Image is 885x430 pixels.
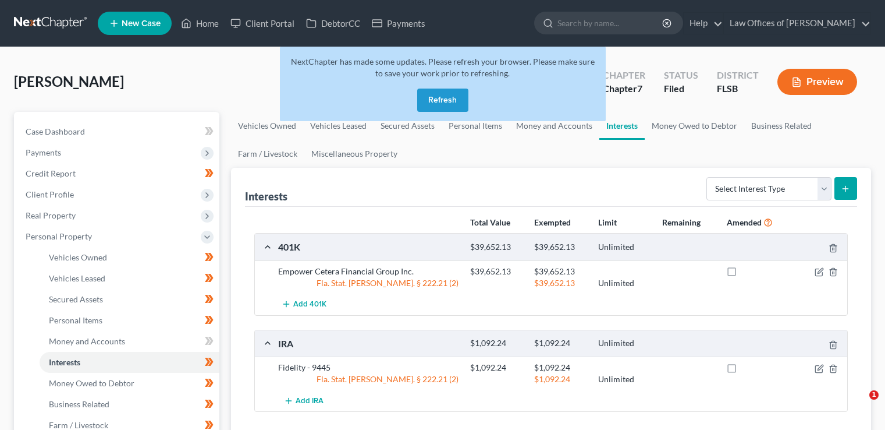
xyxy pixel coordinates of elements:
[592,242,656,253] div: Unlimited
[49,315,102,325] span: Personal Items
[662,217,701,227] strong: Remaining
[26,210,76,220] span: Real Property
[464,338,528,349] div: $1,092.24
[272,373,464,385] div: Fla. Stat. [PERSON_NAME]. § 222.21 (2)
[637,83,642,94] span: 7
[470,217,510,227] strong: Total Value
[40,310,219,331] a: Personal Items
[49,378,134,388] span: Money Owed to Debtor
[592,277,656,289] div: Unlimited
[293,300,326,309] span: Add 401K
[49,399,109,409] span: Business Related
[40,331,219,352] a: Money and Accounts
[464,266,528,277] div: $39,652.13
[845,390,873,418] iframe: Intercom live chat
[278,294,329,315] button: Add 401K
[272,266,464,277] div: Empower Cetera Financial Group Inc.
[304,140,404,168] a: Miscellaneous Property
[296,396,324,406] span: Add IRA
[684,13,723,34] a: Help
[777,69,857,95] button: Preview
[744,112,819,140] a: Business Related
[49,336,125,346] span: Money and Accounts
[231,112,303,140] a: Vehicles Owned
[14,73,124,90] span: [PERSON_NAME]
[869,390,879,400] span: 1
[122,19,161,28] span: New Case
[40,247,219,268] a: Vehicles Owned
[664,82,698,96] div: Filed
[557,12,664,34] input: Search by name...
[528,362,592,373] div: $1,092.24
[49,420,108,430] span: Farm / Livestock
[528,373,592,385] div: $1,092.24
[603,82,645,96] div: Chapter
[49,273,105,283] span: Vehicles Leased
[40,394,219,415] a: Business Related
[278,390,329,411] button: Add IRA
[225,13,300,34] a: Client Portal
[40,289,219,310] a: Secured Assets
[534,217,571,227] strong: Exempted
[291,57,595,78] span: NextChapter has made some updates. Please refresh your browser. Please make sure to save your wor...
[724,13,870,34] a: Law Offices of [PERSON_NAME]
[26,189,74,199] span: Client Profile
[599,112,645,140] a: Interests
[528,266,592,277] div: $39,652.13
[272,277,464,289] div: Fla. Stat. [PERSON_NAME]. § 222.21 (2)
[592,373,656,385] div: Unlimited
[417,89,468,112] button: Refresh
[300,13,366,34] a: DebtorCC
[528,242,592,253] div: $39,652.13
[26,168,76,178] span: Credit Report
[645,112,744,140] a: Money Owed to Debtor
[464,362,528,373] div: $1,092.24
[272,337,464,350] div: IRA
[16,121,219,142] a: Case Dashboard
[26,231,92,241] span: Personal Property
[49,357,80,367] span: Interests
[272,241,464,253] div: 401K
[175,13,225,34] a: Home
[245,189,287,203] div: Interests
[40,373,219,394] a: Money Owed to Debtor
[26,147,61,157] span: Payments
[727,217,762,227] strong: Amended
[16,163,219,184] a: Credit Report
[664,69,698,82] div: Status
[592,338,656,349] div: Unlimited
[272,362,464,373] div: Fidelity - 9445
[528,338,592,349] div: $1,092.24
[40,352,219,373] a: Interests
[49,294,103,304] span: Secured Assets
[40,268,219,289] a: Vehicles Leased
[717,69,759,82] div: District
[717,82,759,96] div: FLSB
[366,13,431,34] a: Payments
[598,217,617,227] strong: Limit
[49,252,107,262] span: Vehicles Owned
[528,277,592,289] div: $39,652.13
[231,140,304,168] a: Farm / Livestock
[26,126,85,136] span: Case Dashboard
[464,242,528,253] div: $39,652.13
[603,69,645,82] div: Chapter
